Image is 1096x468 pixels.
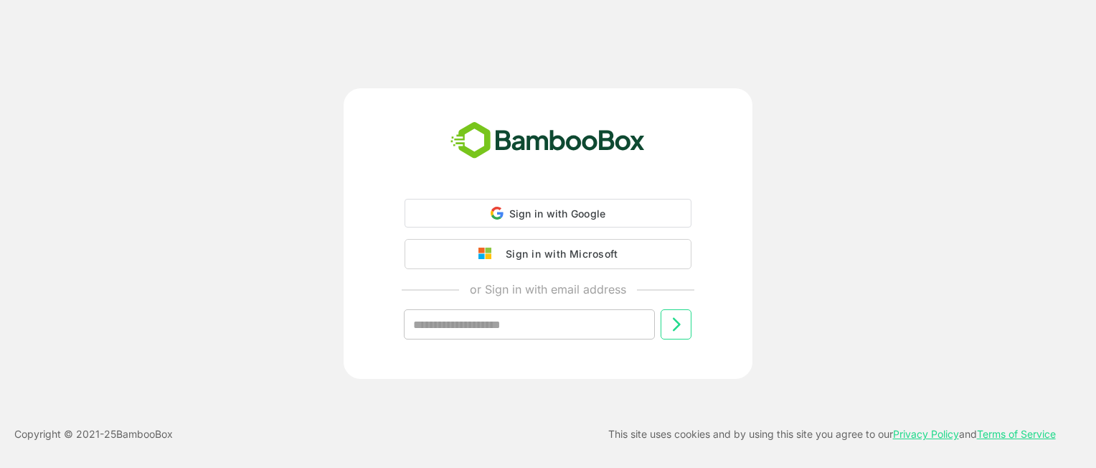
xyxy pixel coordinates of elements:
img: bamboobox [443,117,653,164]
p: Copyright © 2021- 25 BambooBox [14,426,173,443]
img: google [478,248,499,261]
p: or Sign in with email address [470,281,626,298]
a: Terms of Service [977,428,1056,440]
span: Sign in with Google [509,207,606,220]
div: Sign in with Google [405,199,691,228]
button: Sign in with Microsoft [405,239,691,269]
p: This site uses cookies and by using this site you agree to our and [608,426,1056,443]
a: Privacy Policy [893,428,959,440]
div: Sign in with Microsoft [499,245,618,263]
